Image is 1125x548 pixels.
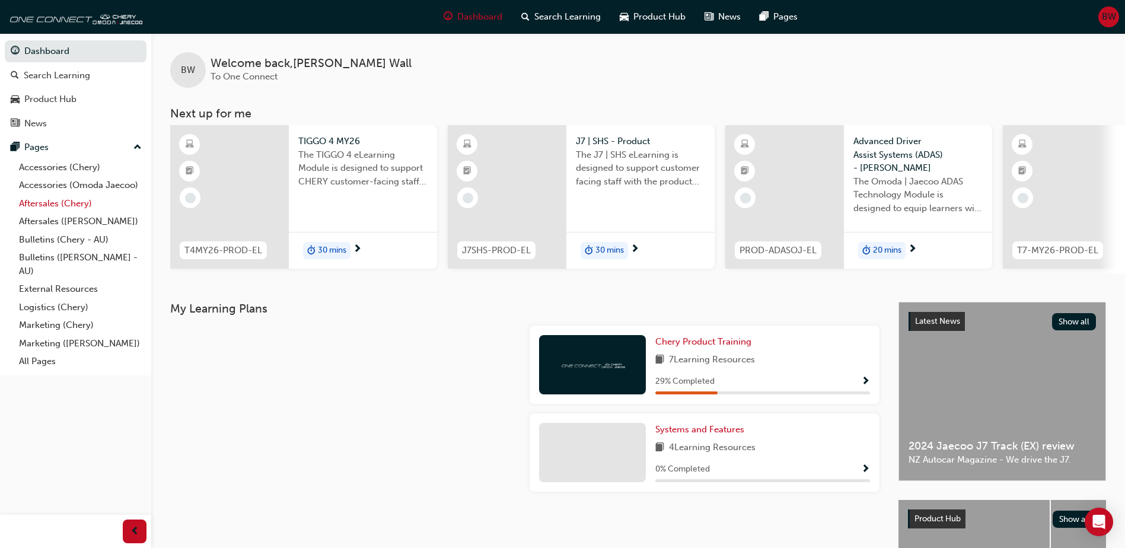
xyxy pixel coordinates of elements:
[184,244,262,257] span: T4MY26-PROD-EL
[11,119,20,129] span: news-icon
[695,5,750,29] a: news-iconNews
[133,140,142,155] span: up-icon
[908,509,1097,528] a: Product HubShow all
[512,5,610,29] a: search-iconSearch Learning
[718,10,741,24] span: News
[861,462,870,477] button: Show Progress
[914,514,961,524] span: Product Hub
[915,316,960,326] span: Latest News
[434,5,512,29] a: guage-iconDashboard
[853,175,983,215] span: The Omoda | Jaecoo ADAS Technology Module is designed to equip learners with essential knowledge ...
[24,141,49,154] div: Pages
[5,113,146,135] a: News
[457,10,502,24] span: Dashboard
[909,439,1096,453] span: 2024 Jaecoo J7 Track (EX) review
[353,244,362,255] span: next-icon
[655,335,756,349] a: Chery Product Training
[462,244,531,257] span: J7SHS-PROD-EL
[898,302,1106,481] a: Latest NewsShow all2024 Jaecoo J7 Track (EX) reviewNZ Autocar Magazine - We drive the J7.
[11,46,20,57] span: guage-icon
[11,94,20,105] span: car-icon
[610,5,695,29] a: car-iconProduct Hub
[655,441,664,455] span: book-icon
[853,135,983,175] span: Advanced Driver Assist Systems (ADAS) - [PERSON_NAME]
[14,212,146,231] a: Aftersales ([PERSON_NAME])
[318,244,346,257] span: 30 mins
[585,243,593,259] span: duration-icon
[740,244,817,257] span: PROD-ADASOJ-EL
[5,136,146,158] button: Pages
[862,243,871,259] span: duration-icon
[5,88,146,110] a: Product Hub
[307,243,315,259] span: duration-icon
[24,69,90,82] div: Search Learning
[14,195,146,213] a: Aftersales (Chery)
[5,40,146,62] a: Dashboard
[669,353,755,368] span: 7 Learning Resources
[14,298,146,317] a: Logistics (Chery)
[463,137,471,152] span: learningResourceType_ELEARNING-icon
[130,524,139,539] span: prev-icon
[151,107,1125,120] h3: Next up for me
[186,137,194,152] span: learningResourceType_ELEARNING-icon
[14,334,146,353] a: Marketing ([PERSON_NAME])
[633,10,686,24] span: Product Hub
[186,164,194,179] span: booktick-icon
[1017,244,1098,257] span: T7-MY26-PROD-EL
[620,9,629,24] span: car-icon
[655,353,664,368] span: book-icon
[741,164,749,179] span: booktick-icon
[298,135,428,148] span: TIGGO 4 MY26
[655,336,751,347] span: Chery Product Training
[14,231,146,249] a: Bulletins (Chery - AU)
[576,135,705,148] span: J7 | SHS - Product
[211,71,278,82] span: To One Connect
[705,9,713,24] span: news-icon
[463,164,471,179] span: booktick-icon
[873,244,901,257] span: 20 mins
[14,248,146,280] a: Bulletins ([PERSON_NAME] - AU)
[760,9,769,24] span: pages-icon
[1018,193,1028,203] span: learningRecordVerb_NONE-icon
[861,374,870,389] button: Show Progress
[861,464,870,475] span: Show Progress
[908,244,917,255] span: next-icon
[5,65,146,87] a: Search Learning
[14,280,146,298] a: External Resources
[1018,164,1027,179] span: booktick-icon
[170,125,437,269] a: T4MY26-PROD-ELTIGGO 4 MY26The TIGGO 4 eLearning Module is designed to support CHERY customer-faci...
[14,316,146,334] a: Marketing (Chery)
[725,125,992,269] a: PROD-ADASOJ-ELAdvanced Driver Assist Systems (ADAS) - [PERSON_NAME]The Omoda | Jaecoo ADAS Techno...
[185,193,196,203] span: learningRecordVerb_NONE-icon
[448,125,715,269] a: J7SHS-PROD-ELJ7 | SHS - ProductThe J7 | SHS eLearning is designed to support customer facing staf...
[24,93,77,106] div: Product Hub
[1102,10,1116,24] span: BW
[909,312,1096,331] a: Latest NewsShow all
[463,193,473,203] span: learningRecordVerb_NONE-icon
[1018,137,1027,152] span: learningResourceType_ELEARNING-icon
[181,63,195,77] span: BW
[5,38,146,136] button: DashboardSearch LearningProduct HubNews
[170,302,879,316] h3: My Learning Plans
[560,359,625,370] img: oneconnect
[521,9,530,24] span: search-icon
[741,137,749,152] span: learningResourceType_ELEARNING-icon
[1085,508,1113,536] div: Open Intercom Messenger
[655,463,710,476] span: 0 % Completed
[298,148,428,189] span: The TIGGO 4 eLearning Module is designed to support CHERY customer-facing staff with the product ...
[6,5,142,28] img: oneconnect
[1053,511,1097,528] button: Show all
[655,424,744,435] span: Systems and Features
[861,377,870,387] span: Show Progress
[14,176,146,195] a: Accessories (Omoda Jaecoo)
[630,244,639,255] span: next-icon
[1052,313,1097,330] button: Show all
[576,148,705,189] span: The J7 | SHS eLearning is designed to support customer facing staff with the product and sales in...
[11,142,20,153] span: pages-icon
[655,375,715,388] span: 29 % Completed
[14,352,146,371] a: All Pages
[1098,7,1119,27] button: BW
[595,244,624,257] span: 30 mins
